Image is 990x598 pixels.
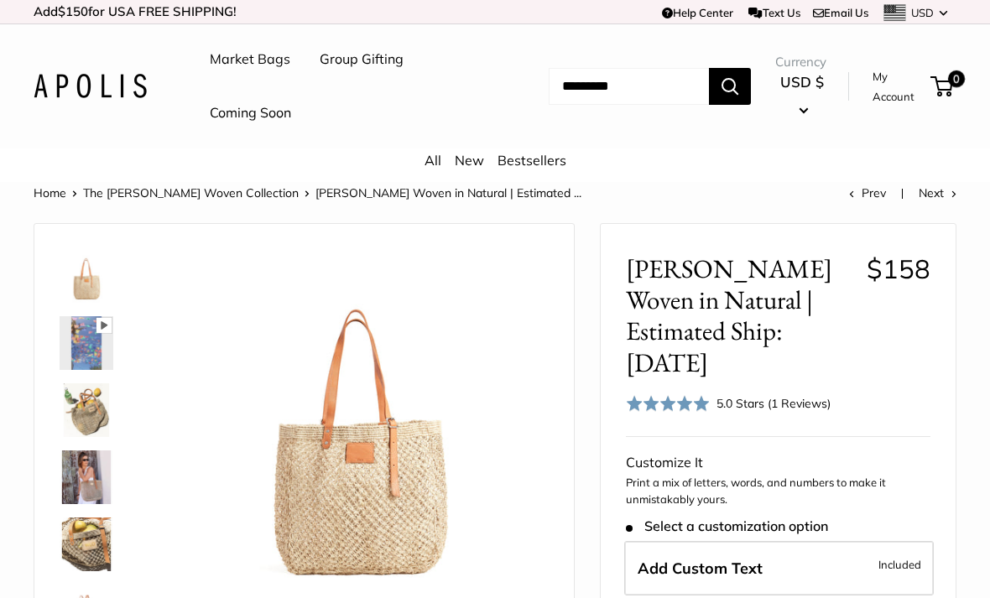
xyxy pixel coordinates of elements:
[775,50,829,74] span: Currency
[34,74,147,98] img: Apolis
[849,185,886,200] a: Prev
[709,68,751,105] button: Search
[716,394,831,413] div: 5.0 Stars (1 Reviews)
[34,185,66,200] a: Home
[873,66,925,107] a: My Account
[780,73,824,91] span: USD $
[919,185,956,200] a: Next
[60,383,113,437] img: Mercado Woven in Natural | Estimated Ship: Oct. 19th
[624,541,934,596] label: Add Custom Text
[315,185,581,200] span: [PERSON_NAME] Woven in Natural | Estimated ...
[813,6,868,19] a: Email Us
[320,47,404,72] a: Group Gifting
[662,6,733,19] a: Help Center
[626,450,930,476] div: Customize It
[210,101,291,126] a: Coming Soon
[948,70,965,87] span: 0
[13,534,180,585] iframe: Sign Up via Text for Offers
[60,450,113,504] img: Mercado Woven in Natural | Estimated Ship: Oct. 19th
[911,6,934,19] span: USD
[83,185,299,200] a: The [PERSON_NAME] Woven Collection
[56,246,117,306] a: Mercado Woven in Natural | Estimated Ship: Oct. 19th
[932,76,953,96] a: 0
[34,182,581,204] nav: Breadcrumb
[60,517,113,571] img: Mercado Woven in Natural | Estimated Ship: Oct. 19th
[455,152,484,169] a: New
[498,152,566,169] a: Bestsellers
[626,475,930,507] p: Print a mix of letters, words, and numbers to make it unmistakably yours.
[775,69,829,122] button: USD $
[60,249,113,303] img: Mercado Woven in Natural | Estimated Ship: Oct. 19th
[56,380,117,440] a: Mercado Woven in Natural | Estimated Ship: Oct. 19th
[56,447,117,507] a: Mercado Woven in Natural | Estimated Ship: Oct. 19th
[867,252,930,285] span: $158
[638,559,763,578] span: Add Custom Text
[748,6,800,19] a: Text Us
[626,391,831,415] div: 5.0 Stars (1 Reviews)
[878,554,921,575] span: Included
[56,514,117,575] a: Mercado Woven in Natural | Estimated Ship: Oct. 19th
[56,313,117,373] a: Mercado Woven in Natural | Estimated Ship: Oct. 19th
[60,316,113,370] img: Mercado Woven in Natural | Estimated Ship: Oct. 19th
[58,3,88,19] span: $150
[425,152,441,169] a: All
[626,518,828,534] span: Select a customization option
[210,47,290,72] a: Market Bags
[626,253,854,378] span: [PERSON_NAME] Woven in Natural | Estimated Ship: [DATE]
[549,68,709,105] input: Search...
